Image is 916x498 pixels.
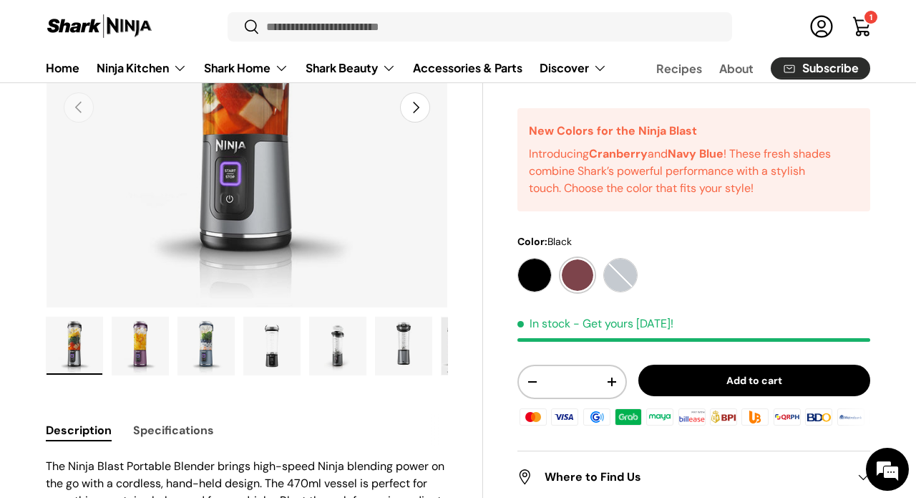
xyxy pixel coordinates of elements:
a: Subscribe [771,57,870,80]
img: visa [549,406,580,428]
summary: Discover [531,54,615,82]
img: maya [644,406,676,428]
nav: Secondary [622,54,870,82]
strong: Cranberry [589,146,648,161]
img: ninja-blast-portable-blender-black-left-side-view-sharkninja-philippines [47,317,102,375]
img: ninja-blast-portable-blender-black-without-sample-content-front-view-sharkninja-philippines [244,317,300,375]
img: ubp [739,406,771,428]
img: ninja-blast-portable-blender-black-without-sample-content-open-lid-left-side-view-sharkninja-phil... [310,317,366,375]
button: Add to cart [638,365,870,397]
img: Shark Ninja Philippines [46,13,153,41]
img: bpi [708,406,739,428]
p: - Get yours [DATE]! [573,316,673,331]
img: ninja-blast-portable-blender-black-infographic-sharkninja-philippines [442,317,497,375]
span: Black [547,235,572,248]
img: qrph [771,406,803,428]
button: Specifications [133,414,214,446]
img: landbank [867,406,898,428]
span: We're online! [83,155,198,300]
span: Subscribe [802,63,859,75]
button: Description [46,414,112,446]
img: master [517,406,549,428]
h2: Where to Find Us [517,469,847,486]
legend: Color: [517,234,572,249]
img: grabpay [613,406,644,428]
span: 1 [869,13,872,23]
img: billease [676,406,707,428]
a: Home [46,54,79,82]
a: Recipes [656,54,702,82]
strong: Navy Blue [668,146,723,161]
img: Ninja Blast™ Portable Blender (BC151PH) [112,317,168,375]
img: gcash [580,406,612,428]
summary: Shark Beauty [297,54,404,82]
img: bdo [803,406,834,428]
textarea: Type your message and hit 'Enter' [7,340,273,390]
a: Accessories & Parts [413,54,522,82]
summary: Shark Home [195,54,297,82]
div: Chat with us now [74,80,240,99]
img: metrobank [834,406,866,428]
nav: Primary [46,54,607,82]
div: Minimize live chat window [235,7,269,42]
p: Introducing and ! These fresh shades combine Shark’s powerful performance with a stylish touch. C... [529,145,839,197]
strong: New Colors for the Ninja Blast [529,123,697,138]
span: In stock [517,316,570,331]
a: About [719,54,754,82]
label: Sold out [603,258,638,292]
img: Ninja Blast™ Portable Blender (BC151PH) [178,317,234,375]
summary: Ninja Kitchen [88,54,195,82]
img: ninja-blast-portable-blender-black-without-sample-content-back-view-sharkninja-philippines [376,317,432,375]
